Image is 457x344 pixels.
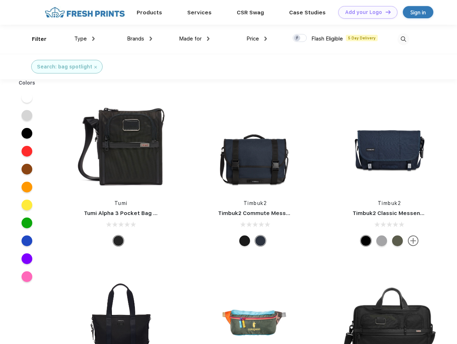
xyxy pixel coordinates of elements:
div: Eco Black [361,235,371,246]
span: Price [246,35,259,42]
img: dropdown.png [150,37,152,41]
span: Type [74,35,87,42]
div: Eco Army [392,235,403,246]
div: Eco Nautical [255,235,266,246]
img: func=resize&h=266 [342,97,437,192]
div: Add your Logo [345,9,382,15]
a: Timbuk2 Commute Messenger Bag [218,210,314,216]
img: DT [386,10,391,14]
span: 5 Day Delivery [346,35,378,41]
img: filter_cancel.svg [94,66,97,68]
img: more.svg [408,235,419,246]
div: Eco Black [239,235,250,246]
a: Timbuk2 [244,200,267,206]
div: Search: bag spotlight [37,63,92,71]
img: func=resize&h=266 [207,97,303,192]
div: Filter [32,35,47,43]
a: Timbuk2 [378,200,401,206]
span: Made for [179,35,202,42]
div: Eco Rind Pop [376,235,387,246]
img: dropdown.png [264,37,267,41]
div: Sign in [410,8,426,16]
div: Black [113,235,124,246]
img: dropdown.png [92,37,95,41]
span: Flash Eligible [311,35,343,42]
span: Brands [127,35,144,42]
div: Colors [13,79,41,87]
img: func=resize&h=266 [73,97,169,192]
a: Products [137,9,162,16]
a: Timbuk2 Classic Messenger Bag [353,210,442,216]
img: desktop_search.svg [397,33,409,45]
img: fo%20logo%202.webp [43,6,127,19]
a: Tumi Alpha 3 Pocket Bag Small [84,210,168,216]
a: Tumi [114,200,128,206]
a: Sign in [403,6,433,18]
img: dropdown.png [207,37,209,41]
